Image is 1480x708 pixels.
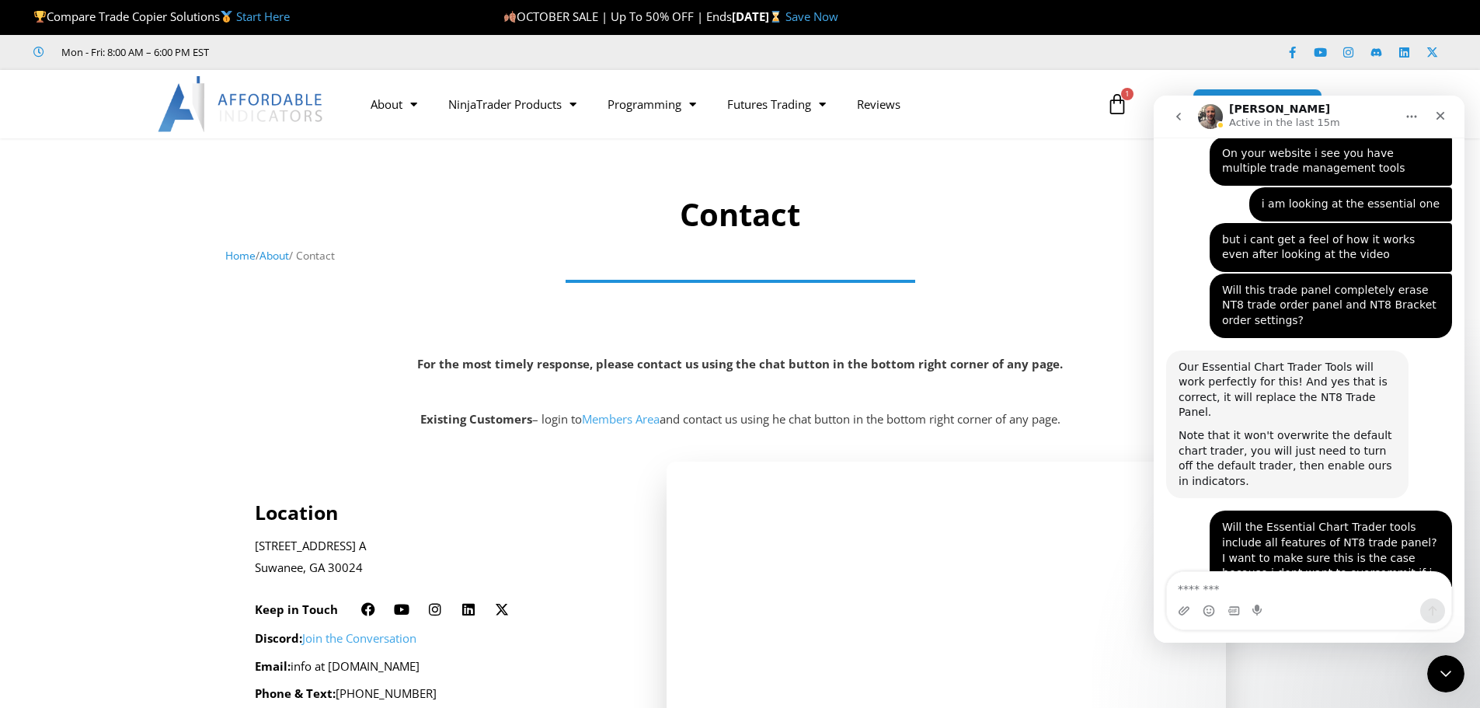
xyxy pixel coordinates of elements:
[1427,655,1464,692] iframe: Intercom live chat
[785,9,838,24] a: Save Now
[712,86,841,122] a: Futures Trading
[158,76,325,132] img: LogoAI | Affordable Indicators – NinjaTrader
[255,500,625,524] h4: Location
[1154,96,1464,643] iframe: Intercom live chat
[259,248,289,263] a: About
[255,630,302,646] strong: Discord:
[12,415,298,553] div: Hong says…
[255,658,291,674] strong: Email:
[8,409,1472,431] p: – login to and contact us using he chat button in the bottom right corner of any page.
[24,509,37,521] button: Upload attachment
[417,356,1063,371] strong: For the most timely response, please contact us using the chat button in the bottom right corner ...
[56,415,298,540] div: Will the Essential Chart Trader tools include all features of NT8 trade panel? I want to make sur...
[266,503,291,528] button: Send a message…
[99,509,111,521] button: Start recording
[255,683,625,705] p: [PHONE_NUMBER]
[49,509,61,521] button: Emoji picker
[236,9,290,24] a: Start Here
[255,656,625,678] p: info at [DOMAIN_NAME]
[255,535,625,579] p: [STREET_ADDRESS] A Suwanee, GA 30024
[33,9,290,24] span: Compare Trade Copier Solutions
[225,246,1255,266] nav: Breadcrumb
[74,509,86,521] button: Gif picker
[841,86,916,122] a: Reviews
[592,86,712,122] a: Programming
[1083,82,1151,127] a: 1
[1193,89,1322,120] a: MEMBERS AREA
[503,9,732,24] span: OCTOBER SALE | Up To 50% OFF | Ends
[68,424,286,531] div: Will the Essential Chart Trader tools include all features of NT8 trade panel? I want to make sur...
[582,411,660,427] a: Members Area
[355,86,1088,122] nav: Menu
[255,685,336,701] strong: Phone & Text:
[732,9,785,24] strong: [DATE]
[231,44,464,60] iframe: Customer reviews powered by Trustpilot
[302,630,416,646] a: Join the Conversation
[225,193,1255,236] h1: Contact
[255,602,338,617] h6: Keep in Touch
[221,11,232,23] img: 🥇
[420,411,532,427] strong: Existing Customers
[770,11,782,23] img: ⌛
[34,11,46,23] img: 🏆
[1121,88,1134,100] span: 1
[225,248,256,263] a: Home
[355,86,433,122] a: About
[13,476,298,503] textarea: Message…
[504,11,516,23] img: 🍂
[433,86,592,122] a: NinjaTrader Products
[57,43,209,61] span: Mon - Fri: 8:00 AM – 6:00 PM EST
